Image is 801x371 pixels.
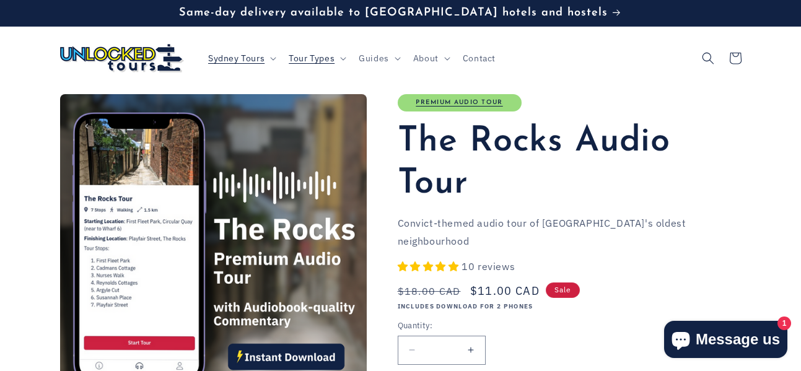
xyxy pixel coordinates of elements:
span: 10 reviews [462,260,515,273]
h1: The Rocks Audio Tour [398,121,742,205]
span: About [413,53,439,64]
s: $18.00 CAD [398,284,461,299]
span: Sydney Tours [208,53,265,64]
summary: Tour Types [281,45,351,71]
inbox-online-store-chat: Shopify online store chat [660,321,791,361]
summary: Sydney Tours [201,45,281,71]
span: Tour Types [289,53,335,64]
p: Convict-themed audio tour of [GEOGRAPHIC_DATA]'s oldest neighbourhood [398,214,742,250]
a: Premium Audio Tour [416,99,502,106]
span: 4.80 stars [398,260,462,273]
label: Quantity: [398,320,670,332]
strong: INCLUDES DOWNLOAD FOR 2 PHONES [398,302,533,310]
summary: Guides [351,45,406,71]
img: Unlocked Tours [60,44,184,72]
a: Contact [455,45,503,71]
a: Unlocked Tours [55,39,188,77]
span: Sale [546,282,580,298]
summary: Search [694,45,722,72]
span: Same-day delivery available to [GEOGRAPHIC_DATA] hotels and hostels [179,7,608,19]
span: Contact [463,53,496,64]
span: $11.00 CAD [470,282,540,299]
span: Guides [359,53,389,64]
summary: About [406,45,455,71]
